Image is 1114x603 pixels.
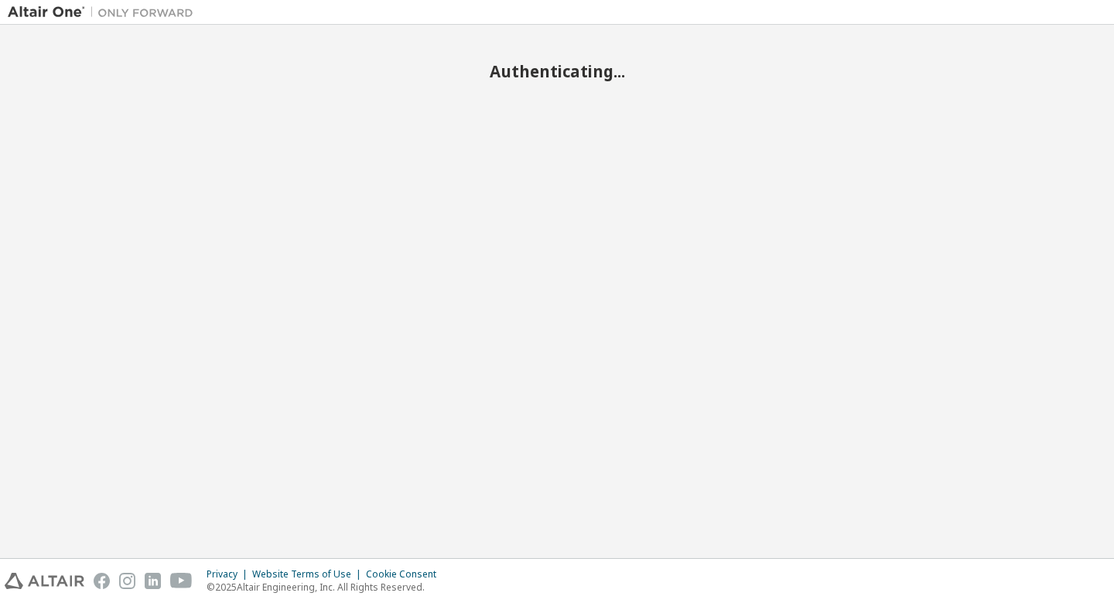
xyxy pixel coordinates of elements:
[145,573,161,589] img: linkedin.svg
[119,573,135,589] img: instagram.svg
[8,5,201,20] img: Altair One
[94,573,110,589] img: facebook.svg
[207,581,446,594] p: © 2025 Altair Engineering, Inc. All Rights Reserved.
[5,573,84,589] img: altair_logo.svg
[366,568,446,581] div: Cookie Consent
[170,573,193,589] img: youtube.svg
[207,568,252,581] div: Privacy
[8,61,1106,81] h2: Authenticating...
[252,568,366,581] div: Website Terms of Use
